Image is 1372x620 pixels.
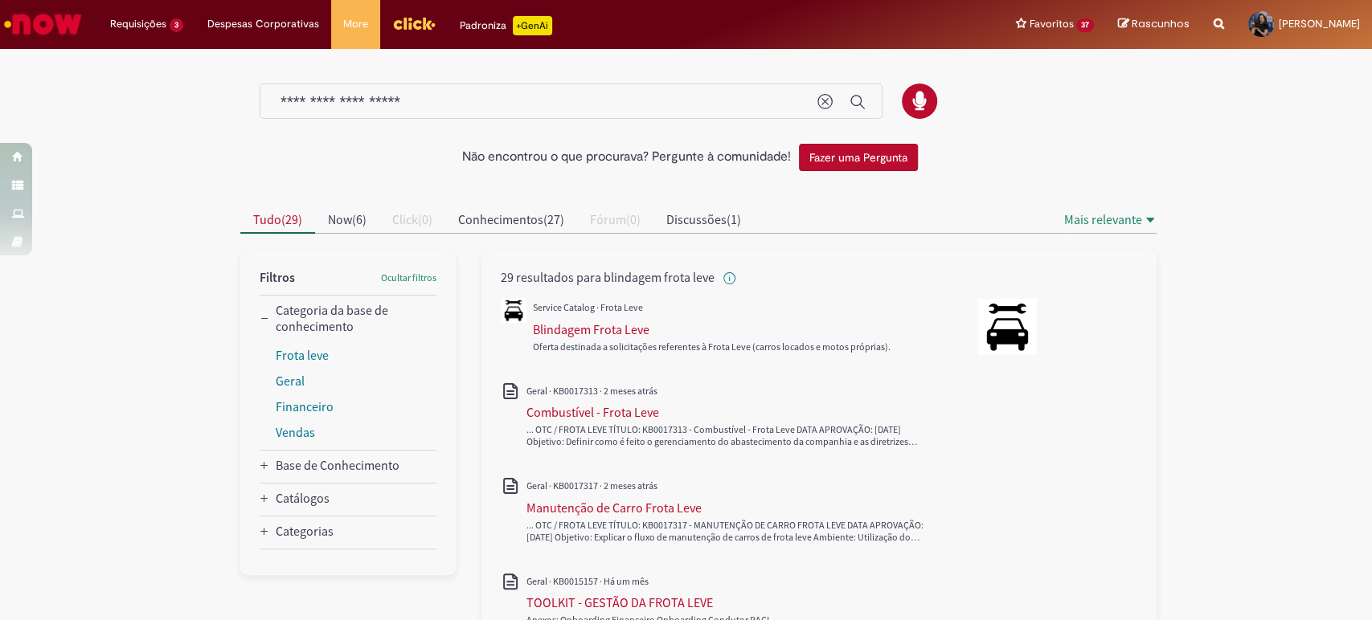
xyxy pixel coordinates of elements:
span: 37 [1076,18,1094,32]
span: More [343,16,368,32]
span: 3 [170,18,183,32]
h2: Não encontrou o que procurava? Pergunte à comunidade! [462,150,791,165]
a: Rascunhos [1118,17,1190,32]
button: Fazer uma Pergunta [799,144,918,171]
span: Rascunhos [1132,16,1190,31]
div: Padroniza [460,16,552,35]
span: Requisições [110,16,166,32]
span: Favoritos [1029,16,1073,32]
img: ServiceNow [2,8,84,40]
span: Despesas Corporativas [207,16,319,32]
p: +GenAi [513,16,552,35]
span: [PERSON_NAME] [1279,17,1360,31]
img: click_logo_yellow_360x200.png [392,11,436,35]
